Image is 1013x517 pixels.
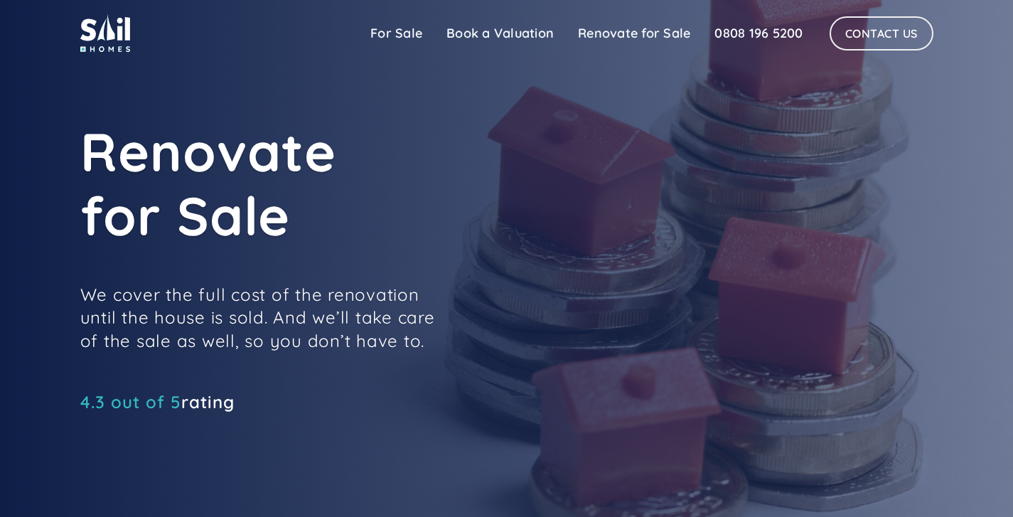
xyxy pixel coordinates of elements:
[358,19,434,48] a: For Sale
[80,395,235,409] a: 4.3 out of 5rating
[80,119,720,247] h1: Renovate for Sale
[80,14,130,52] img: sail home logo
[702,19,815,48] a: 0808 196 5200
[80,391,181,412] span: 4.3 out of 5
[80,395,235,409] div: rating
[566,19,702,48] a: Renovate for Sale
[80,416,294,433] iframe: Customer reviews powered by Trustpilot
[434,19,566,48] a: Book a Valuation
[830,16,933,50] a: Contact Us
[80,283,436,352] p: We cover the full cost of the renovation until the house is sold. And we’ll take care of the sale...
